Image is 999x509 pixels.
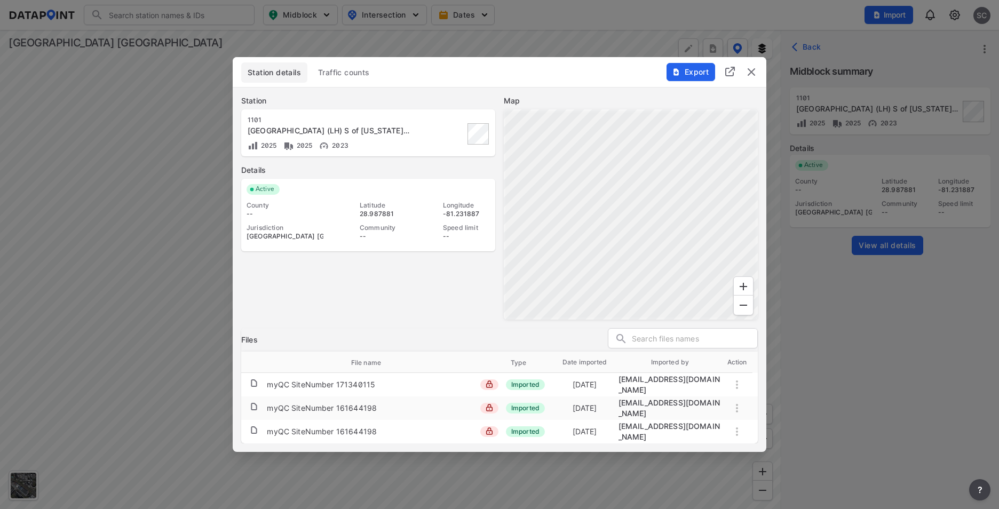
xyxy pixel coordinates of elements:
[721,352,752,373] th: Action
[486,380,493,388] img: lock_close.8fab59a9.svg
[247,232,323,241] div: [GEOGRAPHIC_DATA] [GEOGRAPHIC_DATA]
[241,165,495,176] label: Details
[672,68,680,76] img: File%20-%20Download.70cf71cd.svg
[443,232,490,241] div: --
[976,483,984,496] span: ?
[511,358,540,368] span: Type
[248,125,411,136] div: Lakeview Dr (LH) S of New York Ave [1101]
[248,67,301,78] span: Station details
[551,352,619,373] th: Date imported
[267,426,377,437] div: myQC SiteNumber 161644198
[506,403,545,413] span: Imported
[733,276,754,297] div: Zoom In
[267,403,377,413] div: myQC SiteNumber 161644198
[248,116,411,124] div: 1101
[506,379,545,390] span: Imported
[737,280,750,293] svg: Zoom In
[745,66,758,78] img: close.efbf2170.svg
[486,427,493,435] img: lock_close.8fab59a9.svg
[443,224,490,232] div: Speed limit
[551,398,619,418] td: [DATE]
[258,141,277,149] span: 2025
[241,62,758,83] div: basic tabs example
[551,421,619,442] td: [DATE]
[619,374,722,395] div: migration@data-point.io
[360,210,407,218] div: 28.987881
[724,65,736,78] img: full_screen.b7bf9a36.svg
[351,358,395,368] span: File name
[969,479,990,500] button: more
[506,426,545,437] span: Imported
[737,299,750,312] svg: Zoom Out
[619,397,722,419] div: migration@data-point.io
[241,96,495,106] label: Station
[241,335,258,345] h3: Files
[504,96,758,106] label: Map
[632,331,757,347] input: Search files names
[619,352,722,373] th: Imported by
[619,421,722,442] div: migration@data-point.io
[360,201,407,210] div: Latitude
[733,295,754,315] div: Zoom Out
[360,224,407,232] div: Community
[250,379,258,387] img: file.af1f9d02.svg
[443,210,490,218] div: -81.231887
[318,67,370,78] span: Traffic counts
[267,379,375,390] div: myQC SiteNumber 171340115
[248,140,258,151] img: Volume count
[329,141,348,149] span: 2023
[486,404,493,411] img: lock_close.8fab59a9.svg
[360,232,407,241] div: --
[251,184,280,195] span: Active
[247,210,323,218] div: --
[250,402,258,411] img: file.af1f9d02.svg
[551,375,619,395] td: [DATE]
[294,141,313,149] span: 2025
[247,201,323,210] div: County
[247,224,323,232] div: Jurisdiction
[443,201,490,210] div: Longitude
[319,140,329,151] img: Vehicle speed
[667,63,715,81] button: Export
[283,140,294,151] img: Vehicle class
[745,66,758,78] button: delete
[250,426,258,434] img: file.af1f9d02.svg
[672,67,708,77] span: Export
